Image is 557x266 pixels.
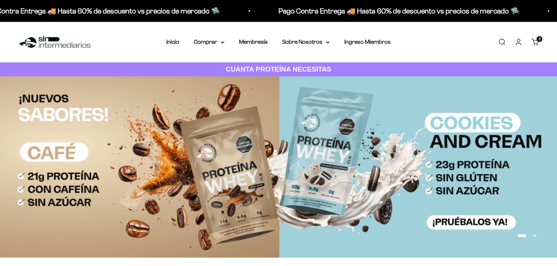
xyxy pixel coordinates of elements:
a: Ingreso Miembros [344,39,391,45]
strong: CUANTA PROTEÍNA NECESITAS [226,65,331,73]
a: Membresía [239,39,268,45]
summary: Sobre Nosotros [282,37,330,47]
summary: Comprar [194,37,224,47]
a: Inicio [166,39,179,45]
span: 3 [539,37,541,41]
p: Pago Contra Entrega 🚚 Hasta 60% de descuento vs precios de mercado 🛸 [270,5,511,17]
